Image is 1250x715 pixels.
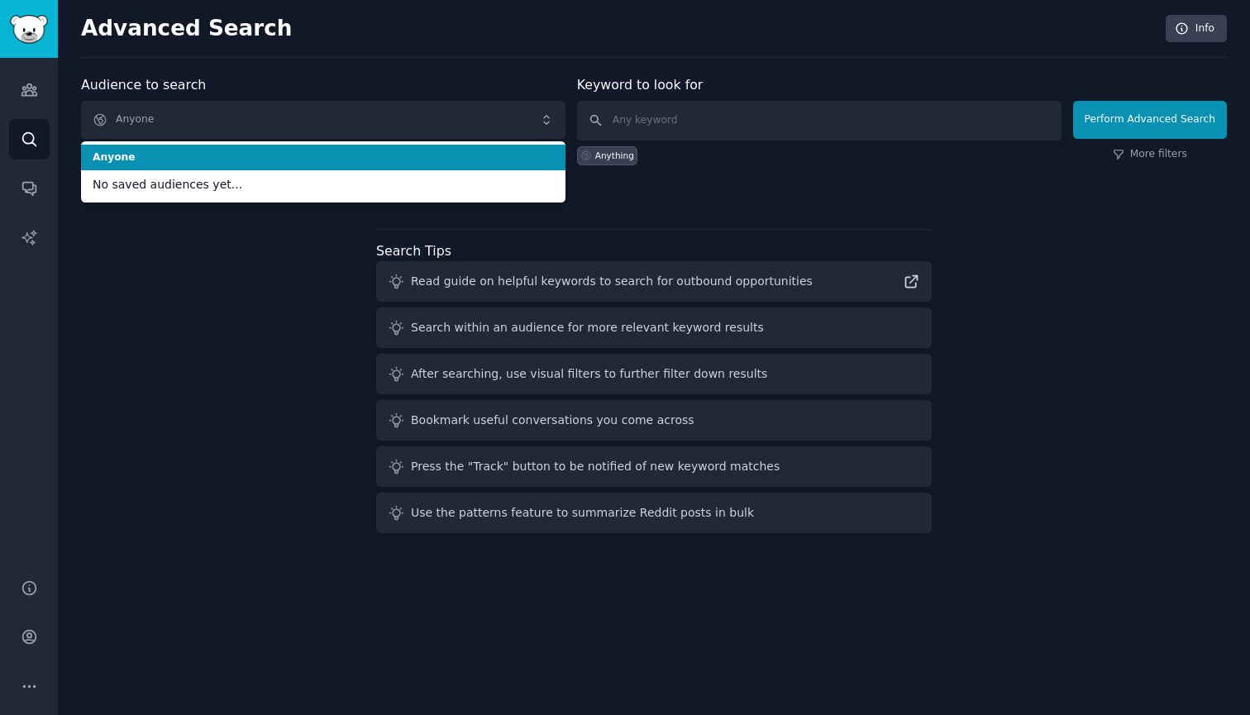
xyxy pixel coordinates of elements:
div: Use the patterns feature to summarize Reddit posts in bulk [411,504,754,522]
div: Bookmark useful conversations you come across [411,412,694,429]
div: Search within an audience for more relevant keyword results [411,319,764,336]
div: After searching, use visual filters to further filter down results [411,365,767,383]
span: Anyone [93,150,554,165]
div: Press the "Track" button to be notified of new keyword matches [411,458,780,475]
label: Keyword to look for [577,77,704,93]
div: Read guide on helpful keywords to search for outbound opportunities [411,273,813,290]
ul: Anyone [81,141,565,203]
input: Any keyword [577,101,1062,141]
img: GummySearch logo [10,15,48,44]
label: Search Tips [376,243,451,259]
a: More filters [1113,147,1187,162]
button: Perform Advanced Search [1073,101,1227,139]
div: Anything [595,150,634,161]
span: No saved audiences yet... [93,176,554,193]
h2: Advanced Search [81,16,1157,42]
button: Anyone [81,101,565,139]
label: Audience to search [81,77,206,93]
a: Info [1166,15,1227,43]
